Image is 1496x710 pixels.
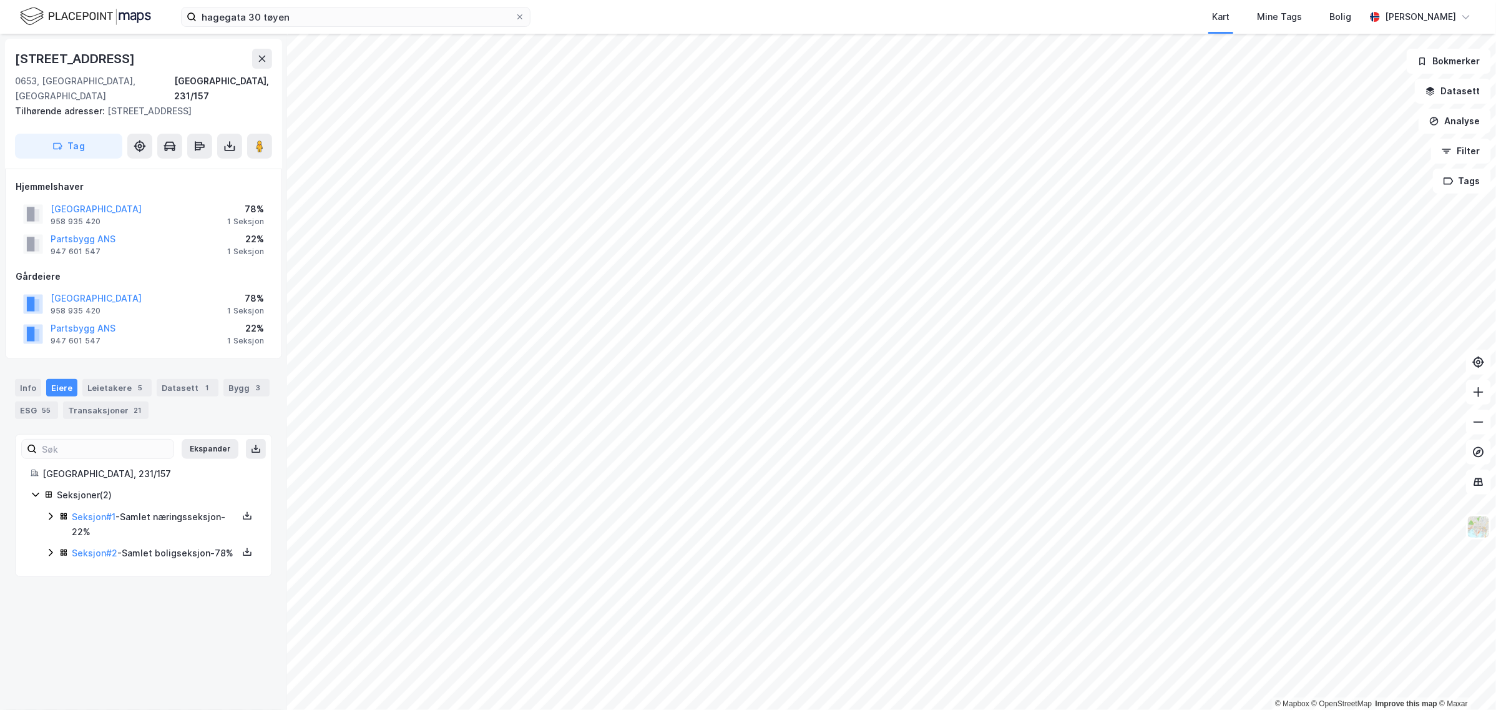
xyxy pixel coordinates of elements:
[39,404,53,417] div: 55
[51,217,100,227] div: 958 935 420
[51,247,100,257] div: 947 601 547
[134,382,147,394] div: 5
[57,488,257,503] div: Seksjoner ( 2 )
[1415,79,1491,104] button: Datasett
[16,179,271,194] div: Hjemmelshaver
[131,404,144,417] div: 21
[46,379,77,397] div: Eiere
[72,511,115,522] a: Seksjon#1
[15,379,41,397] div: Info
[227,217,264,227] div: 1 Seksjon
[1419,109,1491,134] button: Analyse
[72,510,238,540] div: - Samlet næringsseksjon - 22%
[1376,699,1437,708] a: Improve this map
[227,306,264,316] div: 1 Seksjon
[1329,9,1351,24] div: Bolig
[72,548,117,558] a: Seksjon#2
[201,382,213,394] div: 1
[1433,169,1491,194] button: Tags
[15,104,262,119] div: [STREET_ADDRESS]
[1312,699,1372,708] a: OpenStreetMap
[51,336,100,346] div: 947 601 547
[223,379,270,397] div: Bygg
[1275,699,1309,708] a: Mapbox
[227,247,264,257] div: 1 Seksjon
[15,106,107,116] span: Tilhørende adresser:
[1434,650,1496,710] div: Kontrollprogram for chat
[1434,650,1496,710] iframe: Chat Widget
[227,321,264,336] div: 22%
[252,382,265,394] div: 3
[15,49,137,69] div: [STREET_ADDRESS]
[51,306,100,316] div: 958 935 420
[227,336,264,346] div: 1 Seksjon
[15,134,122,159] button: Tag
[1212,9,1230,24] div: Kart
[1385,9,1456,24] div: [PERSON_NAME]
[182,439,238,459] button: Ekspander
[15,74,174,104] div: 0653, [GEOGRAPHIC_DATA], [GEOGRAPHIC_DATA]
[15,402,58,419] div: ESG
[174,74,272,104] div: [GEOGRAPHIC_DATA], 231/157
[227,232,264,247] div: 22%
[82,379,152,397] div: Leietakere
[1467,515,1490,539] img: Z
[63,402,149,419] div: Transaksjoner
[227,202,264,217] div: 78%
[42,466,257,481] div: [GEOGRAPHIC_DATA], 231/157
[1431,139,1491,164] button: Filter
[20,6,151,27] img: logo.f888ab2527a4732fd821a326f86c7f29.svg
[227,291,264,306] div: 78%
[1257,9,1302,24] div: Mine Tags
[72,546,238,561] div: - Samlet boligseksjon - 78%
[16,269,271,284] div: Gårdeiere
[1407,49,1491,74] button: Bokmerker
[157,379,218,397] div: Datasett
[37,440,174,458] input: Søk
[197,7,515,26] input: Søk på adresse, matrikkel, gårdeiere, leietakere eller personer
